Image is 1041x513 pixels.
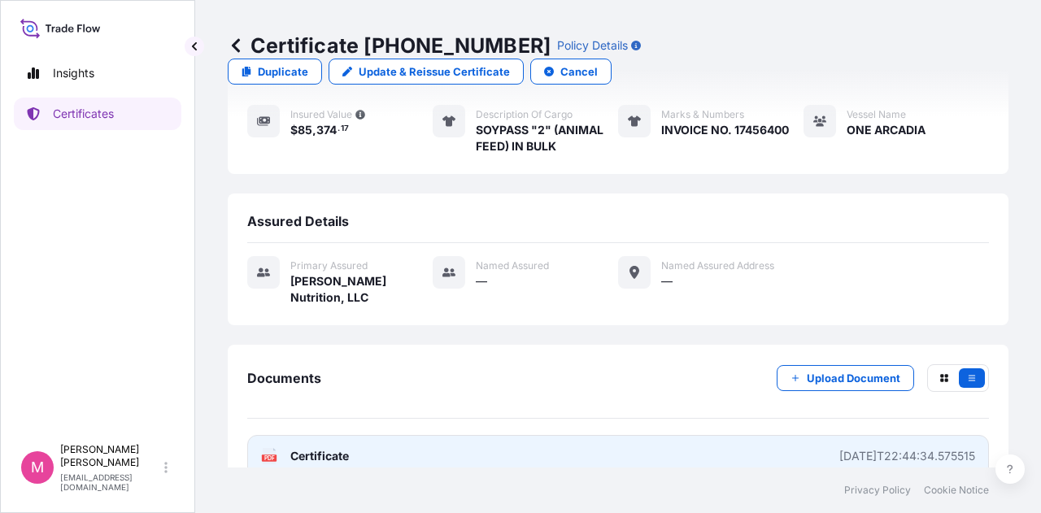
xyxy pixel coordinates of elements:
span: , [312,124,316,136]
p: Cancel [560,63,598,80]
span: 17 [341,126,349,132]
span: Named Assured [476,259,549,272]
span: $ [290,124,298,136]
button: Cancel [530,59,612,85]
text: PDF [264,455,275,461]
a: Duplicate [228,59,322,85]
a: Certificates [14,98,181,130]
div: [DATE]T22:44:34.575515 [839,448,975,464]
p: Upload Document [807,370,900,386]
span: 85 [298,124,312,136]
span: INVOICE NO. 17456400 [661,122,789,138]
span: Named Assured Address [661,259,774,272]
span: SOYPASS "2" (ANIMAL FEED) IN BULK [476,122,618,154]
p: [PERSON_NAME] [PERSON_NAME] [60,443,161,469]
span: M [31,459,44,476]
p: [EMAIL_ADDRESS][DOMAIN_NAME] [60,472,161,492]
span: — [661,273,673,289]
span: [PERSON_NAME] Nutrition, LLC [290,273,433,306]
span: Certificate [290,448,349,464]
p: Policy Details [557,37,628,54]
span: ONE ARCADIA [847,122,926,138]
button: Upload Document [777,365,914,391]
span: — [476,273,487,289]
a: Update & Reissue Certificate [329,59,524,85]
p: Insights [53,65,94,81]
span: Primary assured [290,259,368,272]
p: Certificates [53,106,114,122]
a: Cookie Notice [924,484,989,497]
a: PDFCertificate[DATE]T22:44:34.575515 [247,435,989,477]
span: 374 [316,124,337,136]
span: . [338,126,340,132]
a: Privacy Policy [844,484,911,497]
span: Documents [247,370,321,386]
p: Certificate [PHONE_NUMBER] [228,33,551,59]
a: Insights [14,57,181,89]
p: Duplicate [258,63,308,80]
p: Update & Reissue Certificate [359,63,510,80]
span: Assured Details [247,213,349,229]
